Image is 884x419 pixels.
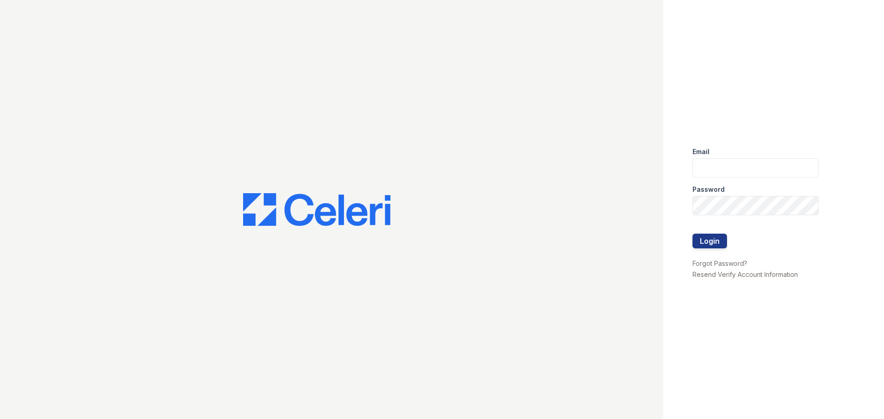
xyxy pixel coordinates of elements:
[243,193,390,226] img: CE_Logo_Blue-a8612792a0a2168367f1c8372b55b34899dd931a85d93a1a3d3e32e68fde9ad4.png
[692,185,725,194] label: Password
[692,234,727,248] button: Login
[692,259,747,267] a: Forgot Password?
[692,270,798,278] a: Resend Verify Account Information
[692,147,710,156] label: Email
